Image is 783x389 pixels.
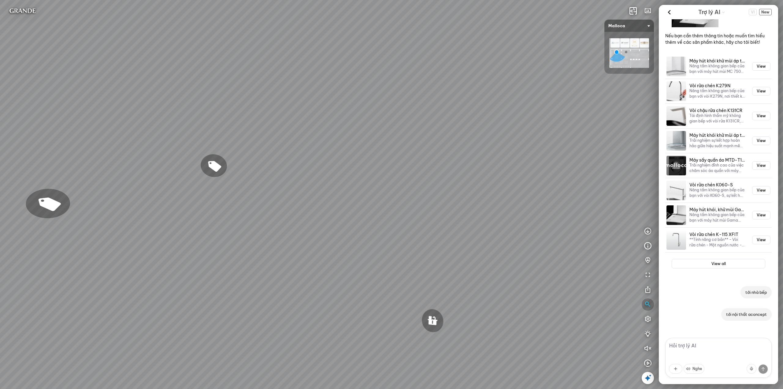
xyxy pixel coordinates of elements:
[759,9,772,15] button: New Chat
[689,108,745,113] h3: Vòi chậu rửa chén K131CR
[689,232,745,237] h3: Vòi rửa chén K-115 XFIT
[752,211,770,219] button: View
[698,8,720,17] span: Trợ lý AI
[689,138,745,148] p: Trải nghiệm sự kết hợp hoàn hảo giữa hiệu suất mạnh mẽ và thiết kế tinh xảo với máy hút mùi MC 90...
[689,63,745,74] p: Nâng tầm không gian bếp của bạn với máy hút mùi MC 750E - sự kết hợp hoàn hảo giữa hiệu suất mạnh...
[672,259,765,269] button: View all
[608,20,650,32] span: Malloca
[689,163,745,173] p: Trải nghiệm đỉnh cao của việc chăm sóc áo quần với máy sấy MTD-T1510HP. Công nghệ Bơm nhiệt (Heat...
[689,113,745,124] p: Tái định hình thẩm mỹ không gian bếp với vòi rửa K131CR, một kiệt tác của thiết kế hình học hiện ...
[745,289,767,295] p: tới nhà bếp
[752,87,770,95] button: View
[689,212,745,223] p: Nâng tầm không gian bếp của bạn với máy hút mùi Gama K3155.9, sự kết hợp bậc thầy giữa kỹ thuật T...
[752,161,770,170] button: View
[689,133,745,138] h3: Máy hút khói khử mùi áp tường MC 9018HS
[759,9,772,15] span: New
[609,38,649,68] img: 00_KXHYH3JVN6E4.png
[644,242,651,249] img: Type_info_outli_YK9N9T9KD66.svg
[689,158,745,163] h3: Máy sấy quần áo MTD-T1510HP
[666,156,686,175] img: Máy sấy quần áo MTD-T1510HP
[749,9,757,15] span: VI
[698,7,725,17] div: AI Guide options
[666,205,686,225] img: Máy hút khói, khử mùi Gama K3155.9
[726,311,767,317] p: tới nội thất aconcept
[689,237,745,248] p: **Tính năng cơ bản** - Vòi rửa chén - Một nguồn nước - Chất liệu: Inox 304 - Giải pháp lắp đặt Xp...
[752,137,770,145] button: View
[689,58,745,64] h3: Máy hút khói khử mùi áp tường MC 750E
[666,81,686,101] img: Vòi rửa chén K279N
[689,187,745,198] p: Nâng tầm không gian bếp của bạn với vòi K060-S, sự kết hợp hoàn hảo giữa thiết kế kiến trúc và cô...
[665,33,772,46] p: Nếu bạn cần thêm thông tin hoặc muốn tìm hiểu thêm về các sản phẩm khác, hãy cho tôi biết!
[689,83,745,88] h3: Vòi rửa chén K279N
[752,62,770,71] button: View
[752,236,770,244] button: View
[666,57,686,76] img: Máy hút khói khử mùi áp tường MC 750E
[749,9,757,15] button: Change language
[666,106,686,126] img: Vòi chậu rửa chén K131CR
[666,131,686,151] img: Máy hút khói khử mùi áp tường MC 9018HS
[666,181,686,200] img: Vòi rửa chén K060-S
[752,112,770,120] button: View
[684,364,704,374] button: Nghe
[689,88,745,99] p: Nâng tầm không gian bếp của bạn với vòi K279N, nơi thiết kế thanh lịch song hành cùng công năng v...
[689,207,745,212] h3: Máy hút khói, khử mùi Gama K3155.9
[666,230,686,250] img: Vòi rửa chén K-115 XFIT
[5,5,40,17] img: logo
[689,182,745,188] h3: Vòi rửa chén K060-S
[752,186,770,195] button: View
